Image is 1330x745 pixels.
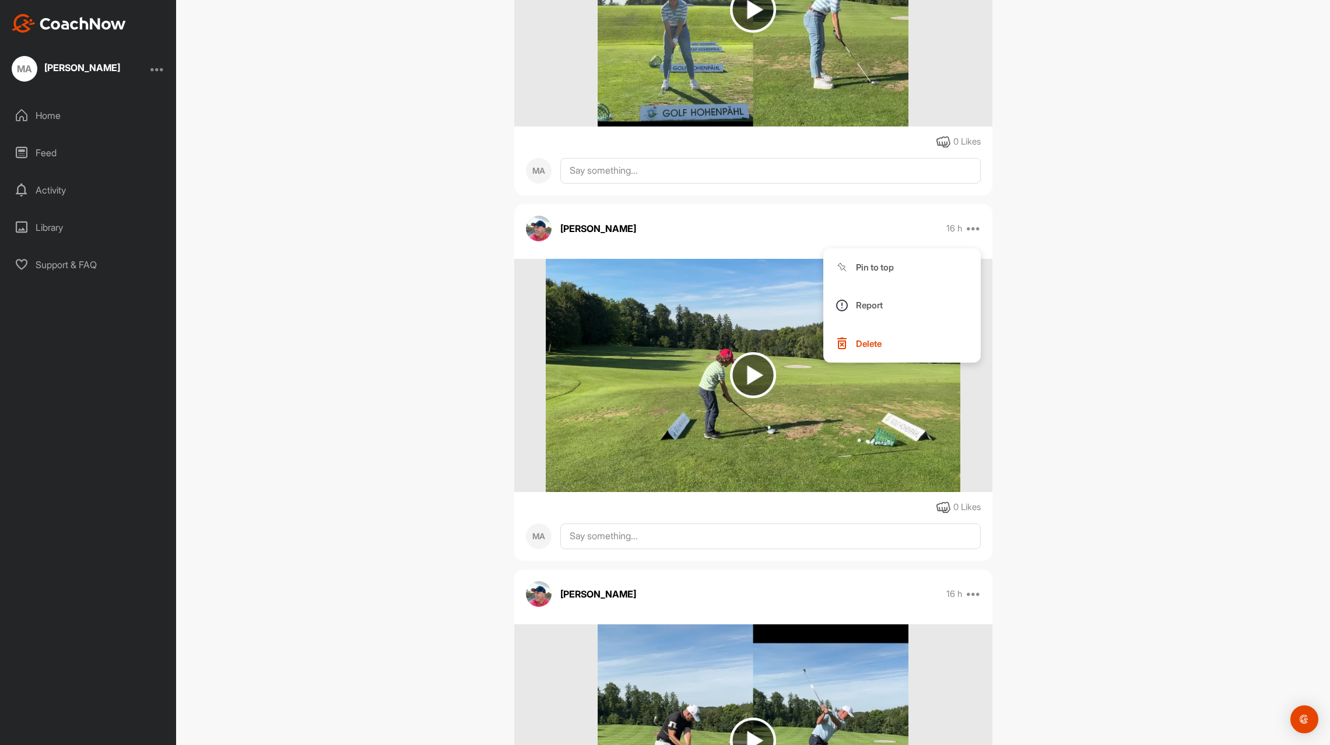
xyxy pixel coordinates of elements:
div: MA [526,158,552,184]
button: Pin to top [823,248,981,287]
img: Delete [835,336,849,350]
p: [PERSON_NAME] [560,222,636,236]
div: [PERSON_NAME] [44,63,120,72]
p: Report [856,299,883,311]
div: Library [6,213,171,242]
div: 0 Likes [953,501,981,514]
div: Activity [6,175,171,205]
img: media [546,259,960,492]
button: Delete [823,325,981,363]
img: avatar [526,216,552,241]
img: Pin to top [835,260,849,274]
p: Pin to top [856,261,894,273]
div: Support & FAQ [6,250,171,279]
div: MA [12,56,37,82]
p: 16 h [946,588,962,600]
img: CoachNow [12,14,126,33]
p: 16 h [946,223,962,234]
div: Home [6,101,171,130]
img: play [730,352,776,398]
img: avatar [526,581,552,607]
p: [PERSON_NAME] [560,587,636,601]
button: Report [823,286,981,325]
div: MA [526,523,552,549]
div: Feed [6,138,171,167]
div: 0 Likes [953,135,981,149]
div: Open Intercom Messenger [1290,705,1318,733]
img: Report [835,298,849,312]
p: Delete [856,338,882,350]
